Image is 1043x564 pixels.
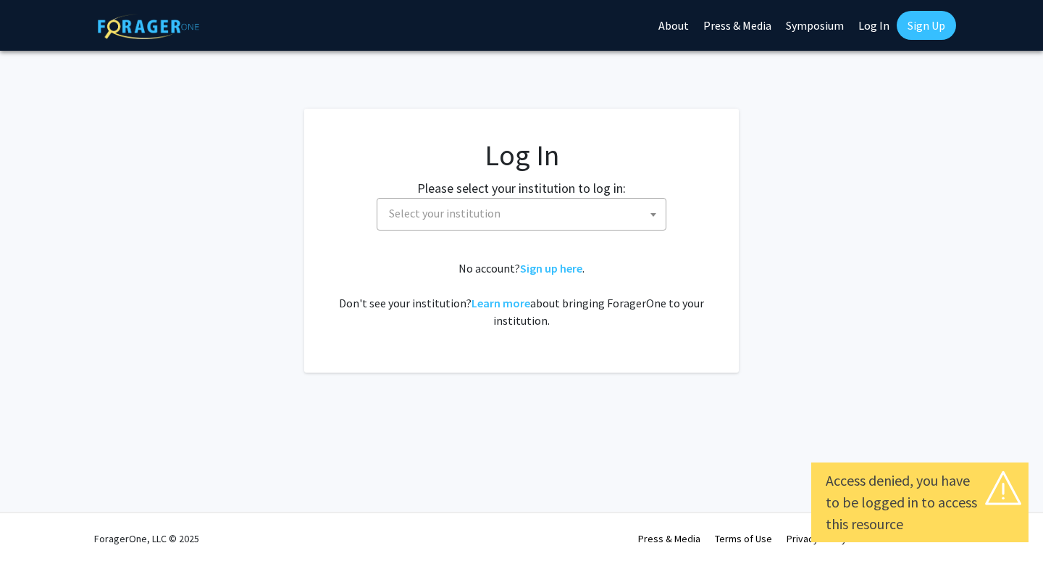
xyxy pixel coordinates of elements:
[715,532,772,545] a: Terms of Use
[94,513,199,564] div: ForagerOne, LLC © 2025
[98,14,199,39] img: ForagerOne Logo
[333,138,710,173] h1: Log In
[638,532,700,545] a: Press & Media
[417,178,626,198] label: Please select your institution to log in:
[787,532,847,545] a: Privacy Policy
[383,199,666,228] span: Select your institution
[897,11,956,40] a: Sign Up
[333,260,710,329] div: No account? . Don't see your institution? about bringing ForagerOne to your institution.
[826,470,1014,535] div: Access denied, you have to be logged in to access this resource
[389,206,500,220] span: Select your institution
[520,261,582,275] a: Sign up here
[472,296,530,310] a: Learn more about bringing ForagerOne to your institution
[377,198,666,231] span: Select your institution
